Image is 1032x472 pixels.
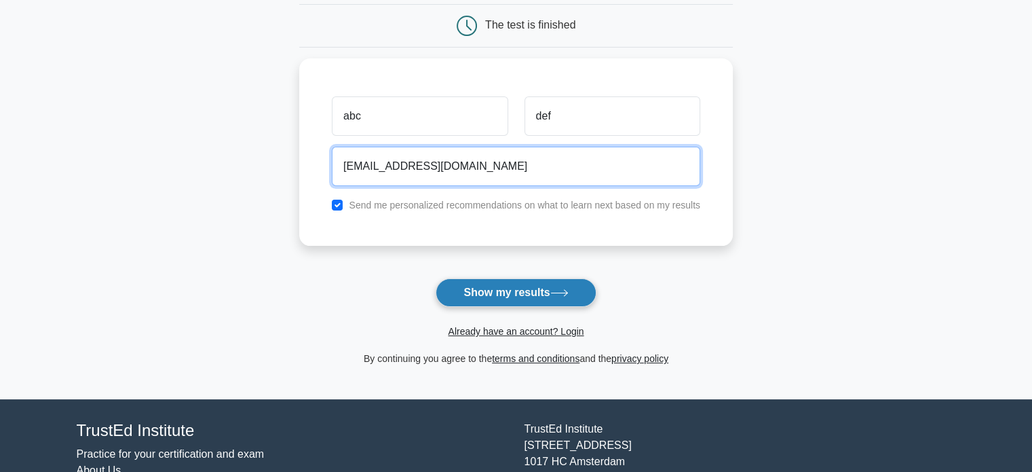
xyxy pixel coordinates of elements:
[291,350,741,367] div: By continuing you agree to the and the
[332,96,508,136] input: First name
[448,326,584,337] a: Already have an account? Login
[485,19,575,31] div: The test is finished
[77,448,265,460] a: Practice for your certification and exam
[349,200,700,211] label: Send me personalized recommendations on what to learn next based on my results
[611,353,668,364] a: privacy policy
[492,353,579,364] a: terms and conditions
[436,278,596,307] button: Show my results
[77,421,508,441] h4: TrustEd Institute
[524,96,700,136] input: Last name
[332,147,700,186] input: Email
